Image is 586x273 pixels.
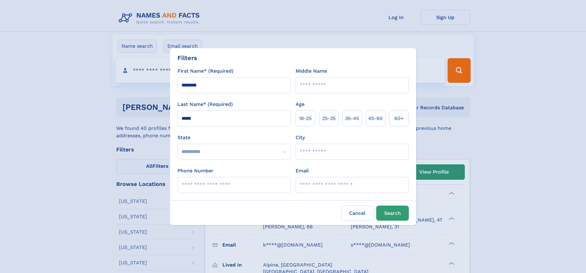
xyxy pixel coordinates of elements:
[322,115,336,122] span: 25‑35
[177,67,233,75] label: First Name* (Required)
[296,67,327,75] label: Middle Name
[299,115,312,122] span: 18‑25
[394,115,404,122] span: 60+
[368,115,383,122] span: 45‑60
[177,134,291,141] label: State
[177,101,233,108] label: Last Name* (Required)
[341,206,374,221] label: Cancel
[296,101,305,108] label: Age
[345,115,359,122] span: 35‑45
[177,53,197,62] div: Filters
[376,206,409,221] button: Search
[177,167,213,175] label: Phone Number
[296,134,305,141] label: City
[296,167,309,175] label: Email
